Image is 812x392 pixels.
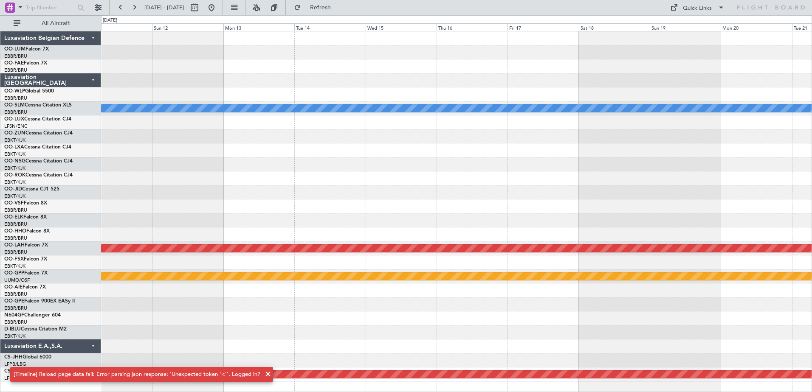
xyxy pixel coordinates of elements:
[4,299,24,304] span: OO-GPE
[4,103,25,108] span: OO-SLM
[26,1,75,14] input: Trip Number
[721,23,792,31] div: Mon 20
[152,23,223,31] div: Sun 12
[4,319,27,325] a: EBBR/BRU
[4,193,25,199] a: EBKT/KJK
[4,61,47,66] a: OO-FAEFalcon 7X
[4,207,27,213] a: EBBR/BRU
[4,277,30,283] a: UUMO/OSF
[4,109,27,115] a: EBBR/BRU
[103,17,117,24] div: [DATE]
[9,17,92,30] button: All Aircraft
[4,243,25,248] span: OO-LAH
[4,229,50,234] a: OO-HHOFalcon 8X
[4,187,22,192] span: OO-JID
[4,131,25,136] span: OO-ZUN
[4,221,27,227] a: EBBR/BRU
[4,305,27,311] a: EBBR/BRU
[4,145,24,150] span: OO-LXA
[4,173,25,178] span: OO-ROK
[666,1,729,14] button: Quick Links
[4,117,71,122] a: OO-LUXCessna Citation CJ4
[4,257,24,262] span: OO-FSX
[4,355,23,360] span: CS-JHH
[4,271,24,276] span: OO-GPP
[683,4,712,13] div: Quick Links
[4,173,73,178] a: OO-ROKCessna Citation CJ4
[4,47,49,52] a: OO-LUMFalcon 7X
[4,201,24,206] span: OO-VSF
[4,95,27,101] a: EBBR/BRU
[4,67,27,73] a: EBBR/BRU
[303,5,338,11] span: Refresh
[290,1,341,14] button: Refresh
[81,23,152,31] div: Sat 11
[4,243,48,248] a: OO-LAHFalcon 7X
[4,117,24,122] span: OO-LUX
[4,285,46,290] a: OO-AIEFalcon 7X
[508,23,578,31] div: Fri 17
[4,215,23,220] span: OO-ELK
[4,123,28,129] a: LFSN/ENC
[4,313,61,318] a: N604GFChallenger 604
[4,313,24,318] span: N604GF
[4,187,59,192] a: OO-JIDCessna CJ1 525
[4,89,25,94] span: OO-WLP
[4,285,23,290] span: OO-AIE
[4,271,48,276] a: OO-GPPFalcon 7X
[4,47,25,52] span: OO-LUM
[223,23,294,31] div: Mon 13
[4,201,47,206] a: OO-VSFFalcon 8X
[14,370,260,379] div: [Timeline] Reload page data fail: Error parsing json response: 'Unexpected token '<''. Logged in?
[294,23,365,31] div: Tue 14
[366,23,437,31] div: Wed 15
[4,257,47,262] a: OO-FSXFalcon 7X
[4,61,24,66] span: OO-FAE
[4,215,47,220] a: OO-ELKFalcon 8X
[4,249,27,255] a: EBBR/BRU
[22,20,90,26] span: All Aircraft
[4,179,25,185] a: EBKT/KJK
[4,327,67,332] a: D-IBLUCessna Citation M2
[4,165,25,171] a: EBKT/KJK
[4,151,25,157] a: EBKT/KJK
[4,229,26,234] span: OO-HHO
[437,23,508,31] div: Thu 16
[4,137,25,143] a: EBKT/KJK
[4,89,54,94] a: OO-WLPGlobal 5500
[4,291,27,297] a: EBBR/BRU
[4,53,27,59] a: EBBR/BRU
[4,159,25,164] span: OO-NSG
[4,235,27,241] a: EBBR/BRU
[4,263,25,269] a: EBKT/KJK
[4,355,51,360] a: CS-JHHGlobal 6000
[4,145,71,150] a: OO-LXACessna Citation CJ4
[4,299,75,304] a: OO-GPEFalcon 900EX EASy II
[4,103,72,108] a: OO-SLMCessna Citation XLS
[4,333,25,339] a: EBKT/KJK
[4,131,73,136] a: OO-ZUNCessna Citation CJ4
[144,4,184,11] span: [DATE] - [DATE]
[4,159,73,164] a: OO-NSGCessna Citation CJ4
[579,23,650,31] div: Sat 18
[650,23,721,31] div: Sun 19
[4,327,21,332] span: D-IBLU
